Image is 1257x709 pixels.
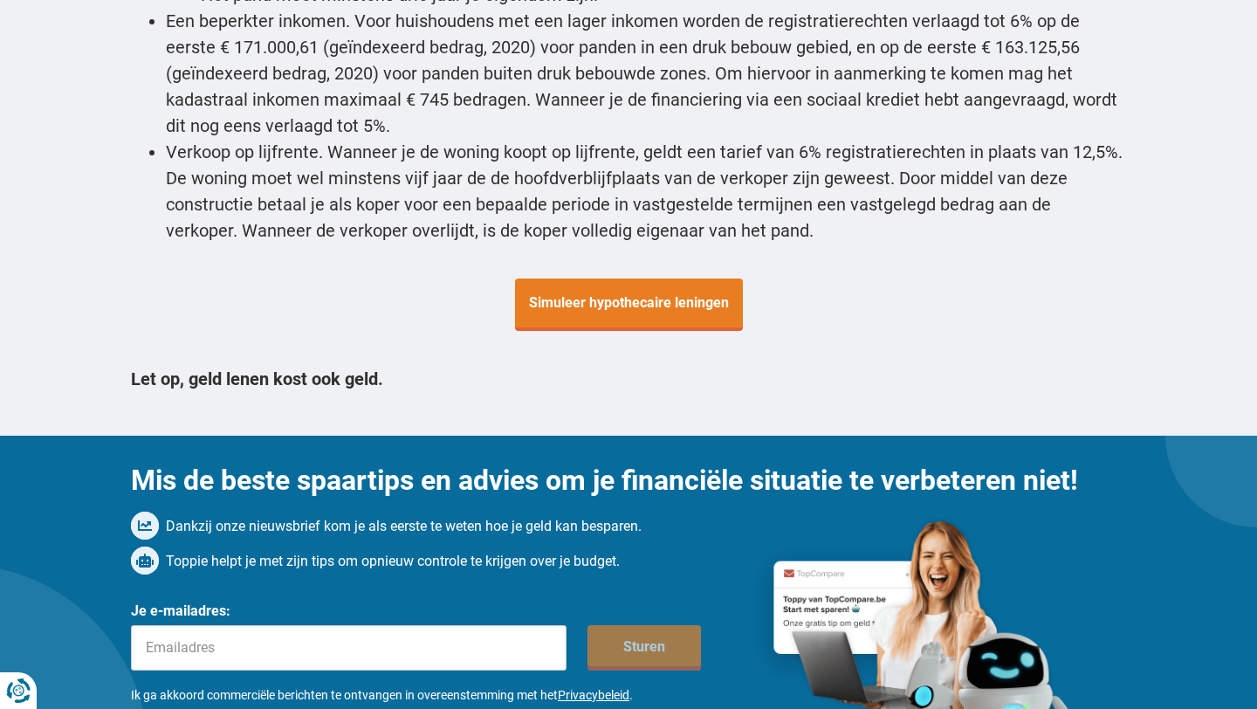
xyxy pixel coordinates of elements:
li: Verkoop op lijfrente. Wanneer je de woning koopt op lijfrente, geldt een tarief van 6% registrati... [166,139,1126,244]
label: Ik ga akkoord commerciële berichten te ontvangen in overeenstemming met het . [131,688,701,703]
img: landing.mg.newsletter.selling-point[0].alt [131,512,159,540]
span: Simuleer hypothecaire leningen [515,279,743,331]
a: Privacybeleid [558,688,629,702]
span: Toppie helpt je met zijn tips om opnieuw controle te krijgen over je budget. [166,551,620,572]
strong: Let op, geld lenen kost ook geld. [131,368,383,389]
img: landing.mg.newsletter.selling-point[1].alt [131,547,159,575]
a: Simuleer hypothecaire leningen [515,291,743,312]
li: Een beperkter inkomen. Voor huishoudens met een lager inkomen worden de registratierechten verlaa... [166,8,1126,139]
h2: Mis de beste spaartips en advies om je financiële situatie te verbeteren niet! [131,464,1126,497]
input: Emailadres [131,625,567,671]
span: Dankzij onze nieuwsbrief kom je als eerste te weten hoe je geld kan besparen. [166,516,642,537]
button: Sturen [587,625,701,671]
label: Je e-mailadres: [131,604,230,618]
